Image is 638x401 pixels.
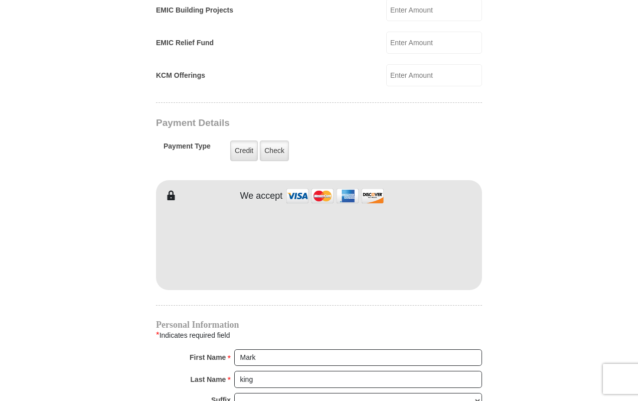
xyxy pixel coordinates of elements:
[386,32,482,54] input: Enter Amount
[156,38,214,48] label: EMIC Relief Fund
[240,191,283,202] h4: We accept
[191,372,226,386] strong: Last Name
[386,64,482,86] input: Enter Amount
[230,141,258,161] label: Credit
[156,117,412,129] h3: Payment Details
[156,321,482,329] h4: Personal Information
[260,141,289,161] label: Check
[156,70,205,81] label: KCM Offerings
[285,185,385,207] img: credit cards accepted
[156,5,233,16] label: EMIC Building Projects
[164,142,211,156] h5: Payment Type
[156,329,482,342] div: Indicates required field
[190,350,226,364] strong: First Name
